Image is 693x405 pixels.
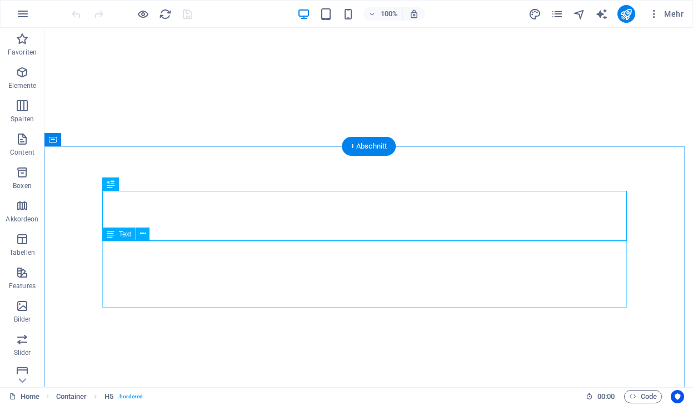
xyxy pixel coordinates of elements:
button: Klicke hier, um den Vorschau-Modus zu verlassen [136,7,149,21]
span: Klick zum Auswählen. Doppelklick zum Bearbeiten [56,390,87,403]
span: 00 00 [597,390,615,403]
i: Navigator [573,8,586,21]
button: Mehr [644,5,688,23]
button: publish [617,5,635,23]
span: Code [629,390,657,403]
p: Bilder [14,315,31,324]
i: Veröffentlichen [620,8,632,21]
h6: Session-Zeit [586,390,615,403]
h6: 100% [380,7,398,21]
button: pages [551,7,564,21]
p: Favoriten [8,48,37,57]
p: Spalten [11,115,34,124]
nav: breadcrumb [56,390,143,403]
button: navigator [573,7,586,21]
button: Code [624,390,662,403]
button: 100% [363,7,403,21]
button: design [529,7,542,21]
i: Seiten (Strg+Alt+S) [551,8,564,21]
p: Akkordeon [6,215,38,224]
i: Design (Strg+Alt+Y) [529,8,541,21]
p: Elemente [8,81,37,90]
p: Boxen [13,181,32,190]
div: + Abschnitt [342,137,396,156]
button: reload [158,7,172,21]
button: text_generator [595,7,609,21]
span: Klick zum Auswählen. Doppelklick zum Bearbeiten [104,390,113,403]
p: Features [9,281,36,290]
button: Usercentrics [671,390,684,403]
p: Tabellen [9,248,35,257]
i: Seite neu laden [159,8,172,21]
span: Mehr [649,8,684,19]
span: : [605,392,607,401]
p: Content [10,148,34,157]
i: Bei Größenänderung Zoomstufe automatisch an das gewählte Gerät anpassen. [409,9,419,19]
i: AI Writer [595,8,608,21]
p: Slider [14,348,31,357]
a: Klick, um Auswahl aufzuheben. Doppelklick öffnet Seitenverwaltung [9,390,39,403]
span: . bordered [118,390,143,403]
span: Text [119,231,131,238]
